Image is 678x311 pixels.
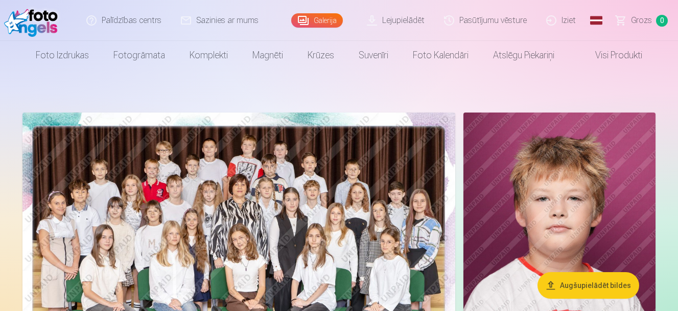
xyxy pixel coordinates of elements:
[537,272,639,299] button: Augšupielādēt bildes
[656,15,668,27] span: 0
[631,14,652,27] span: Grozs
[346,41,401,70] a: Suvenīri
[567,41,654,70] a: Visi produkti
[240,41,295,70] a: Magnēti
[177,41,240,70] a: Komplekti
[295,41,346,70] a: Krūzes
[401,41,481,70] a: Foto kalendāri
[101,41,177,70] a: Fotogrāmata
[481,41,567,70] a: Atslēgu piekariņi
[291,13,343,28] a: Galerija
[4,4,63,37] img: /fa1
[24,41,101,70] a: Foto izdrukas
